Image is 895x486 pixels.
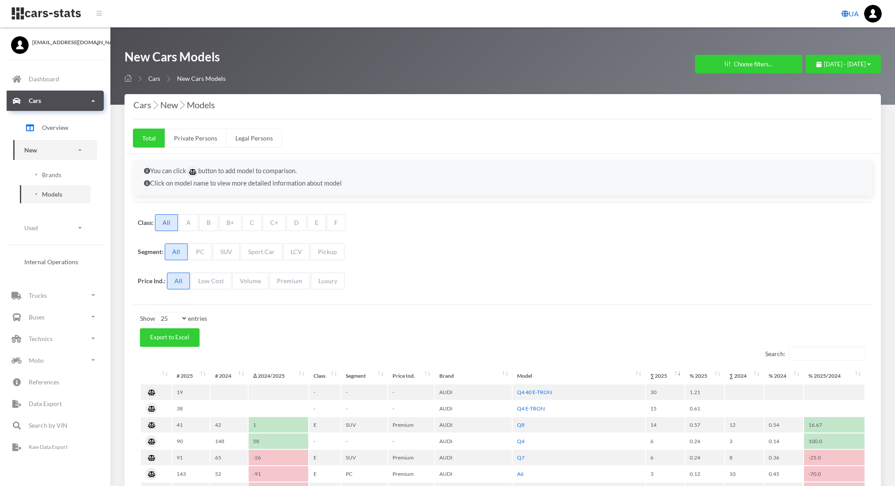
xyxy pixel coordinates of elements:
[764,433,803,449] td: 0.14
[341,368,387,383] th: Segment: activate to sort column ascending
[685,466,724,482] td: 0.12
[685,401,724,416] td: 0.61
[806,55,881,73] button: [DATE] - [DATE]
[29,398,62,409] p: Data Export
[646,433,684,449] td: 6
[341,384,387,400] td: -
[517,438,525,444] a: Q4
[249,368,308,383] th: Δ&nbsp;2024/2025: activate to sort column ascending
[155,312,188,325] select: Showentries
[140,328,200,347] button: Export to Excel
[646,450,684,465] td: 6
[435,401,512,416] td: AUDI
[764,417,803,433] td: 0.54
[249,417,308,433] td: 1
[685,417,724,433] td: 0.57
[133,129,165,148] a: Total
[435,368,512,383] th: Brand: activate to sort column ascending
[517,471,524,477] a: A6
[685,384,724,400] td: 1.21
[646,466,684,482] td: 3
[341,433,387,449] td: -
[341,417,387,433] td: SUV
[764,450,803,465] td: 0.36
[13,252,97,270] a: Internal Operations
[7,91,104,111] a: Cars
[695,55,802,73] button: Choose filters...
[42,170,61,179] span: Brands
[150,334,189,341] span: Export to Excel
[283,243,310,260] span: LCV
[133,159,872,195] div: You can click button to add model to comparison. Click on model name to view more detailed inform...
[327,214,345,231] span: F
[646,417,684,433] td: 14
[287,214,306,231] span: D
[29,95,41,106] p: Cars
[249,450,308,465] td: -26
[310,243,344,260] span: Pickup
[172,450,209,465] td: 91
[517,389,552,395] a: Q4 40 E-TRON
[7,437,104,457] a: Raw Data Export
[125,49,226,69] h1: New Cars Models
[435,450,512,465] td: AUDI
[249,433,308,449] td: 58
[435,384,512,400] td: AUDI
[341,450,387,465] td: SUV
[725,466,763,482] td: 10
[513,368,645,383] th: Model: activate to sort column ascending
[189,243,212,260] span: PC
[646,368,684,383] th: ∑&nbsp;2025: activate to sort column ascending
[388,450,434,465] td: Premium
[838,5,862,23] a: UA
[165,243,188,260] span: All
[179,214,198,231] span: A
[388,433,434,449] td: -
[263,214,286,231] span: C+
[725,417,763,433] td: 12
[388,417,434,433] td: Premium
[140,312,207,325] label: Show entries
[42,123,68,132] span: Overview
[211,450,248,465] td: 65
[764,368,803,383] th: %&nbsp;2024: activate to sort column ascending
[172,466,209,482] td: 143
[11,36,99,46] a: [EMAIL_ADDRESS][DOMAIN_NAME]
[725,368,763,383] th: ∑&nbsp;2024: activate to sort column ascending
[435,466,512,482] td: AUDI
[29,333,53,344] p: Technics
[517,454,525,461] a: Q7
[226,129,282,148] a: Legal Persons
[32,38,99,46] span: [EMAIL_ADDRESS][DOMAIN_NAME]
[211,417,248,433] td: 42
[24,257,78,266] span: Internal Operations
[29,376,59,387] p: References
[685,433,724,449] td: 0.24
[307,214,326,231] span: E
[7,372,104,392] a: References
[249,466,308,482] td: -91
[309,417,340,433] td: E
[211,433,248,449] td: 148
[309,433,340,449] td: -
[24,222,38,233] p: Used
[765,347,865,361] label: Search:
[435,433,512,449] td: AUDI
[133,98,872,112] h4: Cars New Models
[29,73,59,84] p: Dashboard
[646,384,684,400] td: 30
[11,7,82,20] img: navbar brand
[388,368,434,383] th: Price Ind.: activate to sort column ascending
[7,307,104,327] a: Buses
[172,417,209,433] td: 41
[388,401,434,416] td: -
[309,368,340,383] th: Class: activate to sort column ascending
[211,368,248,383] th: #&nbsp;2024 : activate to sort column ascending
[20,166,91,184] a: Brands
[804,433,865,449] td: 100.0
[685,450,724,465] td: 0.24
[7,415,104,435] a: Search by VIN
[155,214,178,231] span: All
[241,243,282,260] span: Sport Car
[172,433,209,449] td: 90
